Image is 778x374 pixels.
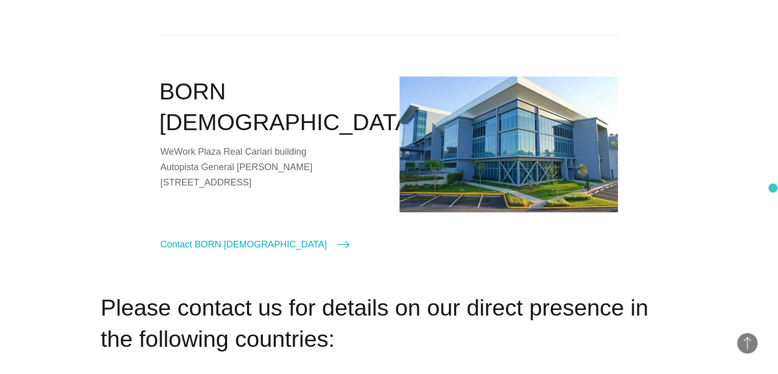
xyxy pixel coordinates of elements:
[737,333,758,354] button: Back to Top
[160,76,379,138] h2: BORN [DEMOGRAPHIC_DATA]
[101,293,678,355] h2: Please contact us for details on our direct presence in the following countries:
[161,237,349,252] a: Contact BORN [DEMOGRAPHIC_DATA]
[161,144,379,190] div: WeWork Plaza Real Cariari building Autopista General [PERSON_NAME] [STREET_ADDRESS]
